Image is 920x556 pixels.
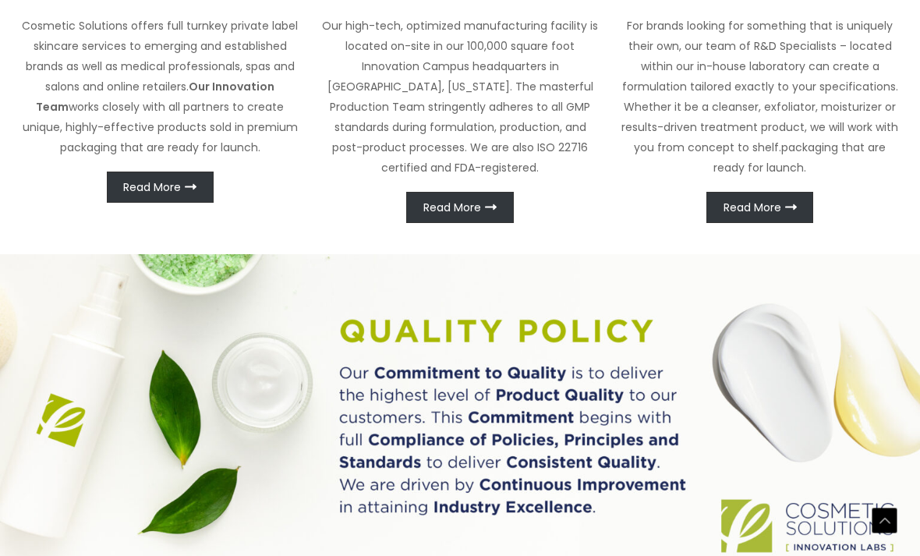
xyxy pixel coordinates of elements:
[36,79,274,115] strong: Our Innovation Team
[19,16,301,158] p: Cosmetic Solutions offers full turnkey private label skincare services to emerging and establishe...
[123,182,181,193] span: Read More
[706,192,813,223] a: Read More
[619,16,901,178] p: For brands looking for something that is uniquely their own, our team of R&D Specialists – locate...
[724,202,781,213] span: Read More
[320,16,601,178] p: Our high-tech, optimized manufacturing facility is located on-site in our 100,000 square foot Inn...
[423,202,481,213] span: Read More
[406,192,513,223] a: Read More
[107,172,214,203] a: Read More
